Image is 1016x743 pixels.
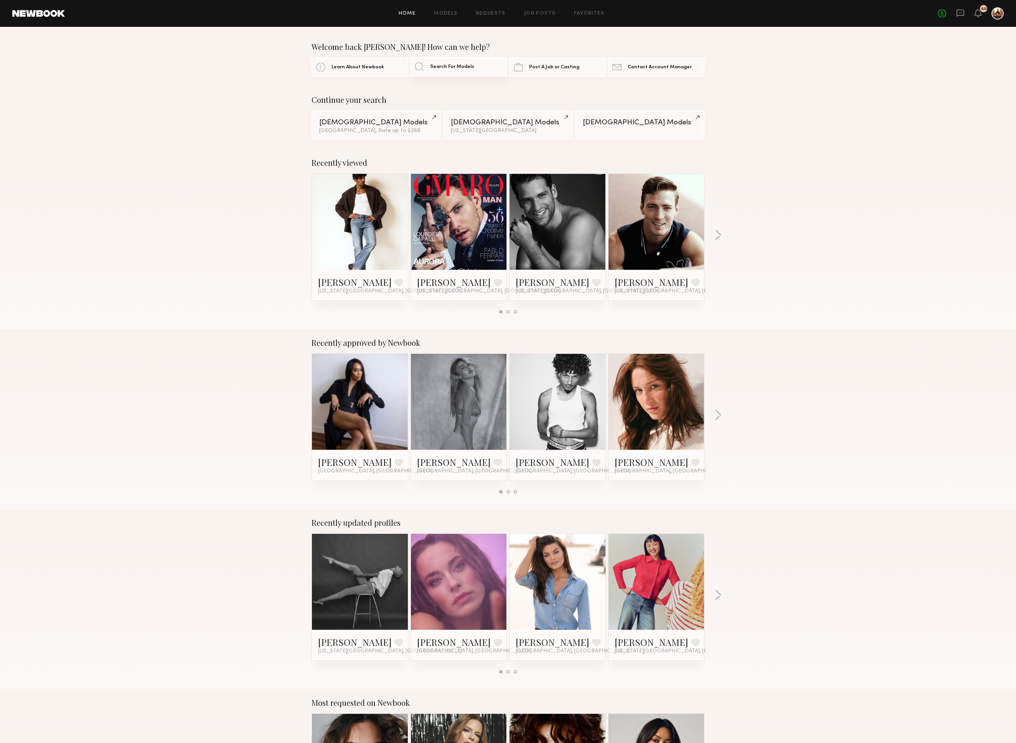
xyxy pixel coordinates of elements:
a: Learn About Newbook [312,58,408,77]
a: Models [434,11,457,16]
a: [PERSON_NAME] [417,276,491,288]
span: Post A Job or Casting [529,65,579,70]
div: [DEMOGRAPHIC_DATA] Models [583,119,697,126]
span: [GEOGRAPHIC_DATA], [GEOGRAPHIC_DATA] [417,648,531,654]
div: Most requested on Newbook [312,698,704,707]
span: [US_STATE][GEOGRAPHIC_DATA], [GEOGRAPHIC_DATA] [615,648,758,654]
a: [DEMOGRAPHIC_DATA] Models[US_STATE][GEOGRAPHIC_DATA] [443,111,572,140]
a: Requests [476,11,506,16]
div: Recently updated profiles [312,518,704,527]
div: Recently approved by Newbook [312,338,704,347]
a: [PERSON_NAME] [516,636,589,648]
a: [DEMOGRAPHIC_DATA] Models[GEOGRAPHIC_DATA], Rate up to $268 [312,111,441,140]
div: [GEOGRAPHIC_DATA], Rate up to $268 [319,128,433,134]
a: [PERSON_NAME] [318,276,392,288]
span: [GEOGRAPHIC_DATA], [GEOGRAPHIC_DATA] [318,468,432,474]
a: [DEMOGRAPHIC_DATA] Models [575,111,704,140]
span: Search For Models [430,64,474,69]
span: [GEOGRAPHIC_DATA], [GEOGRAPHIC_DATA] [516,468,630,474]
span: Learn About Newbook [332,65,384,70]
a: Job Posts [524,11,556,16]
a: Home [399,11,416,16]
span: Contact Account Manager [628,65,692,70]
a: [PERSON_NAME] [516,456,589,468]
a: Favorites [574,11,604,16]
span: [GEOGRAPHIC_DATA], [GEOGRAPHIC_DATA] [615,468,729,474]
div: 60 [981,7,986,11]
div: [DEMOGRAPHIC_DATA] Models [451,119,565,126]
a: Post A Job or Casting [509,58,606,77]
span: [US_STATE][GEOGRAPHIC_DATA], [GEOGRAPHIC_DATA] [615,288,758,294]
a: [PERSON_NAME] [417,456,491,468]
span: [US_STATE][GEOGRAPHIC_DATA], [GEOGRAPHIC_DATA] [417,288,561,294]
span: [GEOGRAPHIC_DATA], [GEOGRAPHIC_DATA] [417,468,531,474]
a: [PERSON_NAME] [318,456,392,468]
span: [US_STATE][GEOGRAPHIC_DATA], [GEOGRAPHIC_DATA] [516,288,659,294]
a: [PERSON_NAME] [417,636,491,648]
div: Continue your search [312,95,704,104]
a: [PERSON_NAME] [615,636,688,648]
div: Welcome back [PERSON_NAME]! How can we help? [312,42,704,51]
a: [PERSON_NAME] [615,456,688,468]
div: Recently viewed [312,158,704,167]
a: [PERSON_NAME] [615,276,688,288]
a: [PERSON_NAME] [318,636,392,648]
span: [US_STATE][GEOGRAPHIC_DATA], [GEOGRAPHIC_DATA] [318,288,462,294]
a: [PERSON_NAME] [516,276,589,288]
span: [US_STATE][GEOGRAPHIC_DATA], [GEOGRAPHIC_DATA] [318,648,462,654]
div: [DEMOGRAPHIC_DATA] Models [319,119,433,126]
div: [US_STATE][GEOGRAPHIC_DATA] [451,128,565,134]
a: Contact Account Manager [608,58,704,77]
span: [GEOGRAPHIC_DATA], [GEOGRAPHIC_DATA] [516,648,630,654]
a: Search For Models [410,57,507,76]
